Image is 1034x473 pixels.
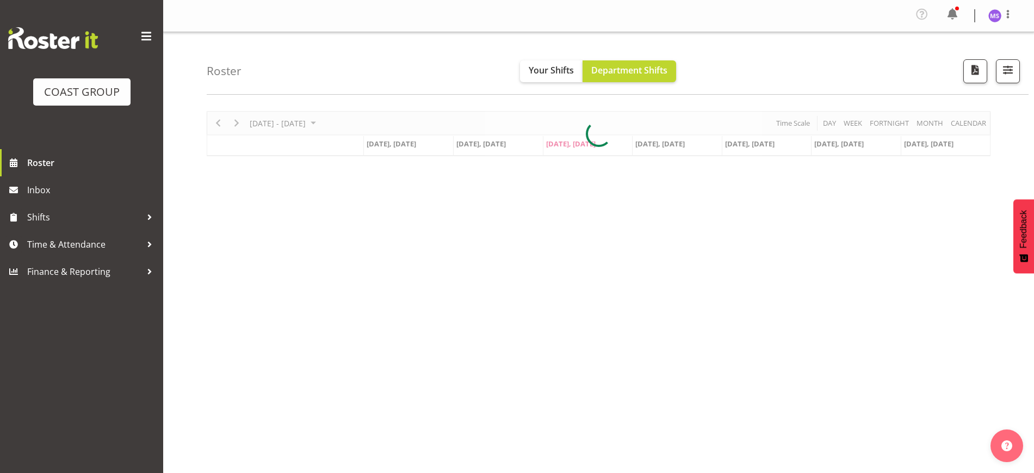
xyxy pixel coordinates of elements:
[207,65,242,77] h4: Roster
[520,60,583,82] button: Your Shifts
[27,209,141,225] span: Shifts
[1019,210,1029,248] span: Feedback
[583,60,676,82] button: Department Shifts
[963,59,987,83] button: Download a PDF of the roster according to the set date range.
[1001,440,1012,451] img: help-xxl-2.png
[27,263,141,280] span: Finance & Reporting
[44,84,120,100] div: COAST GROUP
[27,155,158,171] span: Roster
[591,64,667,76] span: Department Shifts
[8,27,98,49] img: Rosterit website logo
[988,9,1001,22] img: maria-scarabino1133.jpg
[996,59,1020,83] button: Filter Shifts
[529,64,574,76] span: Your Shifts
[27,236,141,253] span: Time & Attendance
[27,182,158,198] span: Inbox
[1013,199,1034,273] button: Feedback - Show survey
